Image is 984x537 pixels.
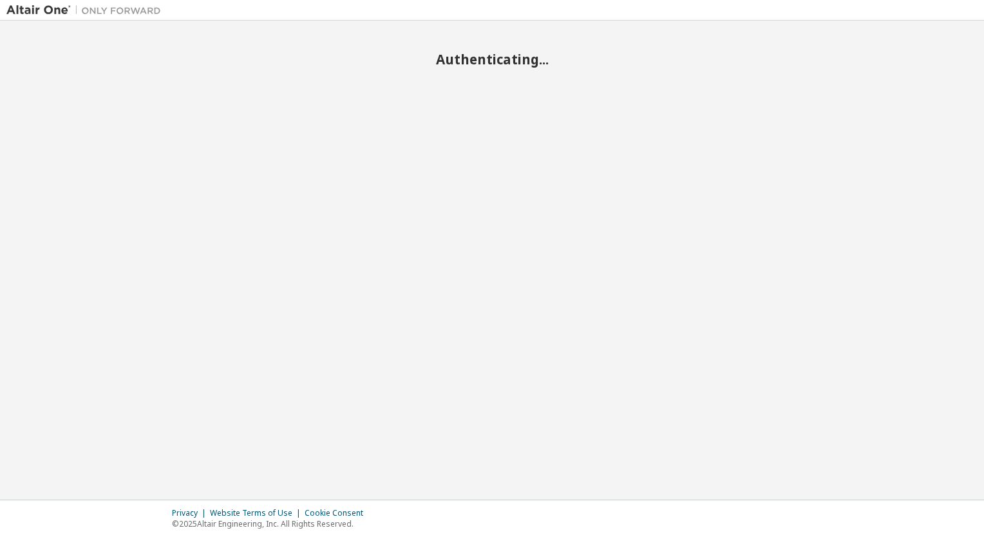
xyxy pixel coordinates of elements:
[210,508,305,518] div: Website Terms of Use
[172,518,371,529] p: © 2025 Altair Engineering, Inc. All Rights Reserved.
[172,508,210,518] div: Privacy
[6,4,167,17] img: Altair One
[305,508,371,518] div: Cookie Consent
[6,51,978,68] h2: Authenticating...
